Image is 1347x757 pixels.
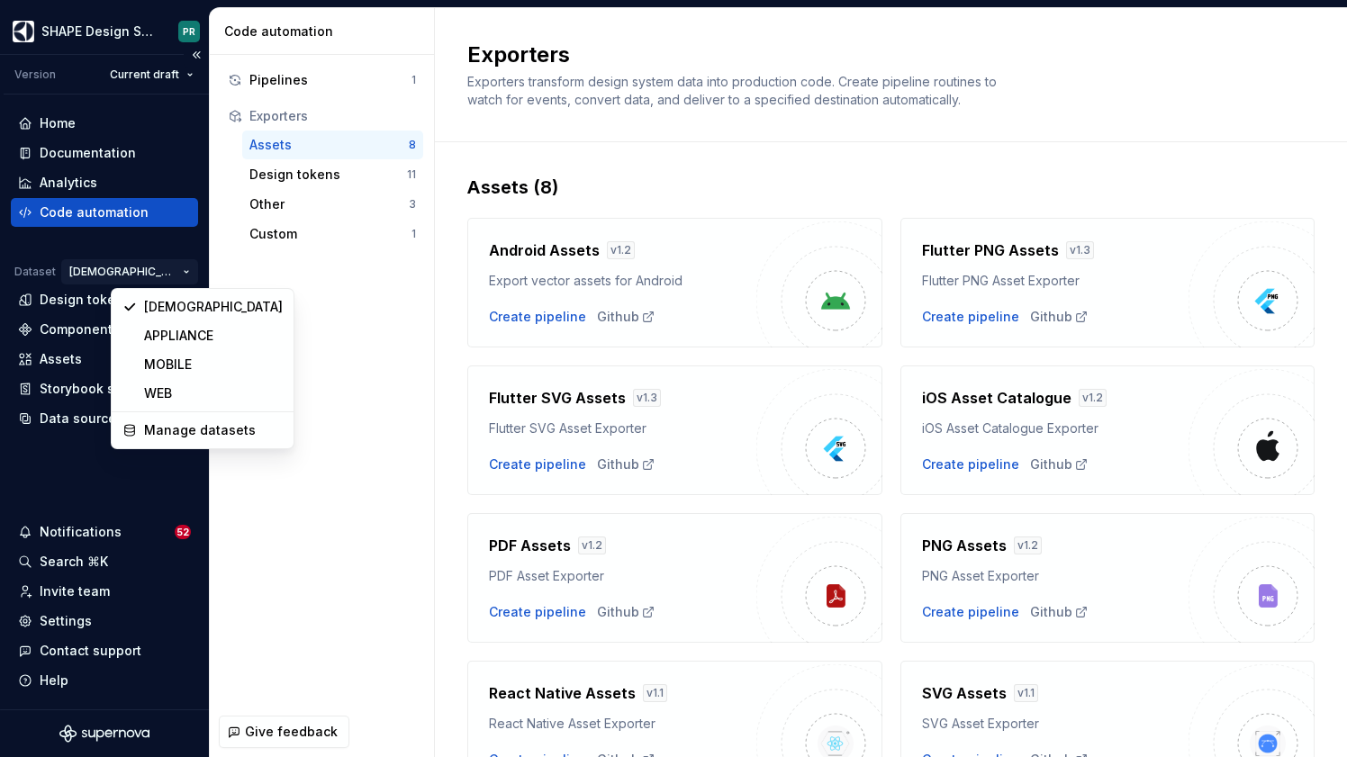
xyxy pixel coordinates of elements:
div: WEB [144,384,283,402]
div: Manage datasets [144,421,283,439]
div: [DEMOGRAPHIC_DATA] [144,298,283,316]
a: Manage datasets [115,416,290,445]
div: APPLIANCE [144,327,283,345]
div: MOBILE [144,356,283,374]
